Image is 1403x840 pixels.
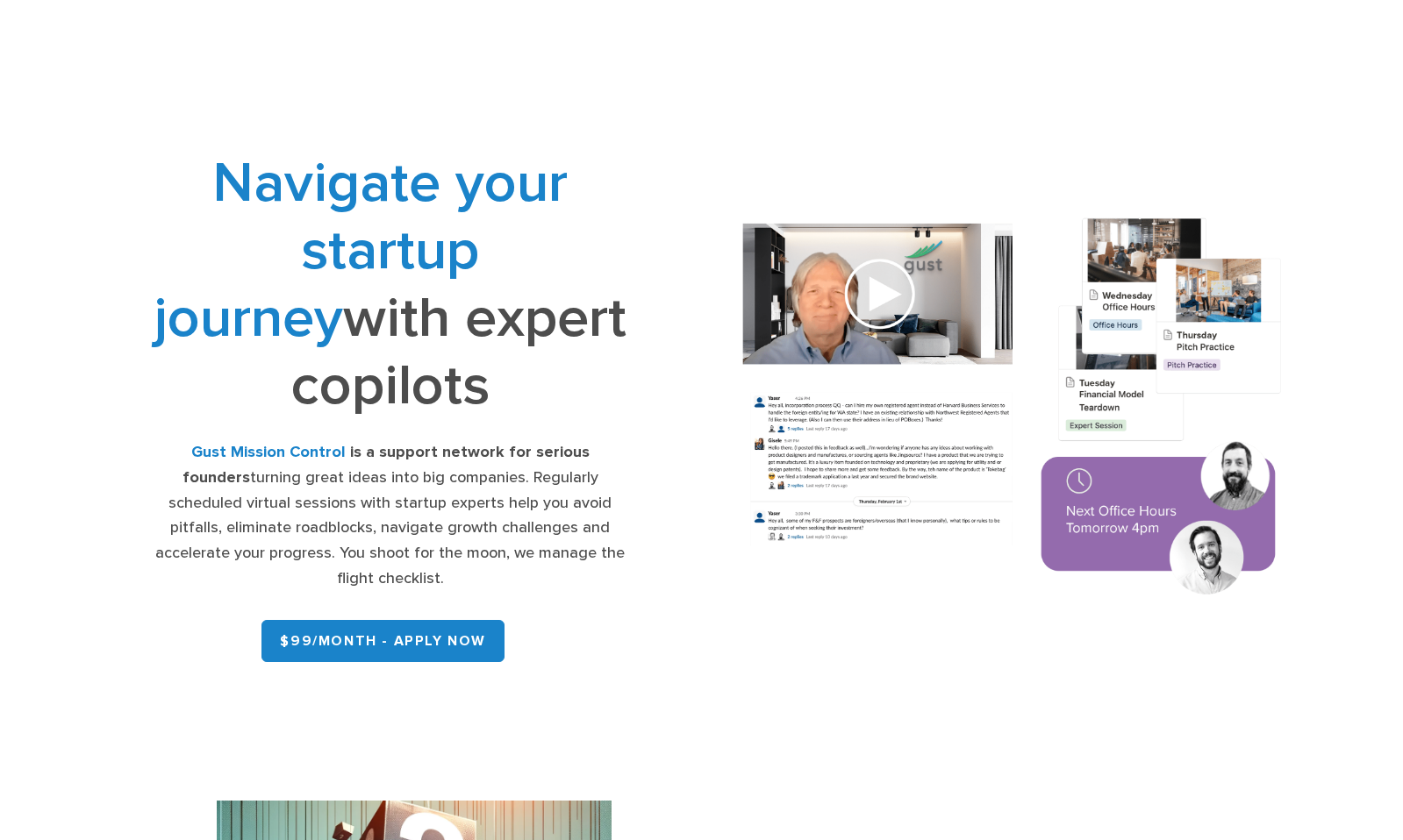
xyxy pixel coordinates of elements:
[261,620,505,662] a: $99/month - APPLY NOW
[152,440,629,592] div: turning great ideas into big companies. Regularly scheduled virtual sessions with startup experts...
[714,196,1311,622] img: Composition of calendar events, a video call presentation, and chat rooms
[183,443,590,487] strong: is a support network for serious founders
[191,443,346,461] strong: Gust Mission Control
[154,149,568,352] span: Navigate your startup journey
[152,149,629,419] h1: with expert copilots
